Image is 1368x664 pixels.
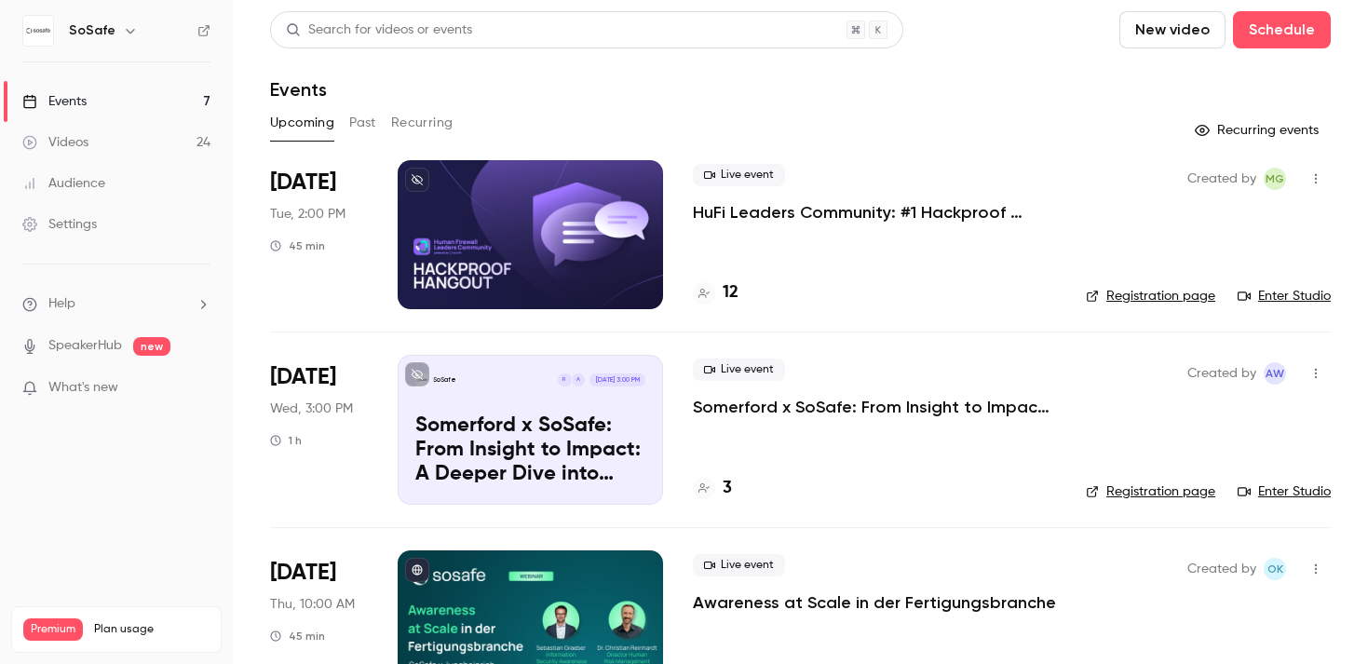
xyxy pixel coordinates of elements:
[94,622,210,637] span: Plan usage
[1267,558,1283,580] span: OK
[557,373,572,387] div: R
[270,362,336,392] span: [DATE]
[1187,558,1256,580] span: Created by
[1086,482,1215,501] a: Registration page
[723,280,738,305] h4: 12
[270,238,325,253] div: 45 min
[693,201,1056,224] a: HuFi Leaders Community: #1 Hackproof Hangout
[69,21,115,40] h6: SoSafe
[1119,11,1226,48] button: New video
[48,336,122,356] a: SpeakerHub
[270,433,302,448] div: 1 h
[1187,168,1256,190] span: Created by
[1264,558,1286,580] span: Olga Krukova
[22,215,97,234] div: Settings
[693,396,1056,418] a: Somerford x SoSafe: From Insight to Impact: A Deeper Dive into Behavioral Science in Cybersecurity
[270,355,368,504] div: Sep 3 Wed, 3:00 PM (Europe/Berlin)
[391,108,454,138] button: Recurring
[1186,115,1331,145] button: Recurring events
[270,629,325,644] div: 45 min
[270,108,334,138] button: Upcoming
[1266,362,1284,385] span: AW
[433,375,456,385] p: SoSafe
[22,133,88,152] div: Videos
[133,337,170,356] span: new
[415,414,645,486] p: Somerford x SoSafe: From Insight to Impact: A Deeper Dive into Behavioral Science in Cybersecurity
[1086,287,1215,305] a: Registration page
[693,476,732,501] a: 3
[349,108,376,138] button: Past
[693,164,785,186] span: Live event
[48,294,75,314] span: Help
[693,359,785,381] span: Live event
[270,595,355,614] span: Thu, 10:00 AM
[1238,482,1331,501] a: Enter Studio
[270,558,336,588] span: [DATE]
[48,378,118,398] span: What's new
[398,355,663,504] a: Somerford x SoSafe: From Insight to Impact: A Deeper Dive into Behavioral Science in Cybersecurit...
[1266,168,1284,190] span: MG
[270,160,368,309] div: Aug 19 Tue, 2:00 PM (Europe/Paris)
[1238,287,1331,305] a: Enter Studio
[270,205,345,224] span: Tue, 2:00 PM
[270,168,336,197] span: [DATE]
[1264,362,1286,385] span: Alexandra Wasilewski
[693,591,1056,614] a: Awareness at Scale in der Fertigungsbranche
[270,400,353,418] span: Wed, 3:00 PM
[270,78,327,101] h1: Events
[286,20,472,40] div: Search for videos or events
[22,294,210,314] li: help-dropdown-opener
[589,373,644,386] span: [DATE] 3:00 PM
[571,373,586,387] div: A
[693,280,738,305] a: 12
[1187,362,1256,385] span: Created by
[23,618,83,641] span: Premium
[693,554,785,576] span: Live event
[1264,168,1286,190] span: Melissa Giwa
[723,476,732,501] h4: 3
[23,16,53,46] img: SoSafe
[1233,11,1331,48] button: Schedule
[22,174,105,193] div: Audience
[22,92,87,111] div: Events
